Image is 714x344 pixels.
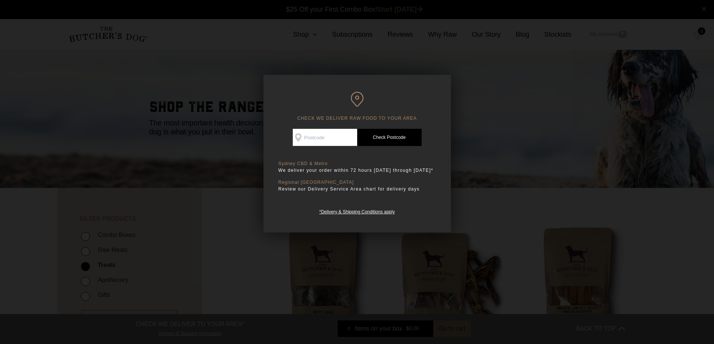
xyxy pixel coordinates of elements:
p: Review our Delivery Service Area chart for delivery days [278,185,436,193]
input: Postcode [293,129,357,146]
a: *Delivery & Shipping Conditions apply [319,207,395,214]
p: Sydney CBD & Metro [278,161,436,167]
a: Check Postcode [357,129,422,146]
p: We deliver your order within 72 hours [DATE] through [DATE]* [278,167,436,174]
p: Regional [GEOGRAPHIC_DATA] [278,180,436,185]
h6: CHECK WE DELIVER RAW FOOD TO YOUR AREA [278,92,436,121]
